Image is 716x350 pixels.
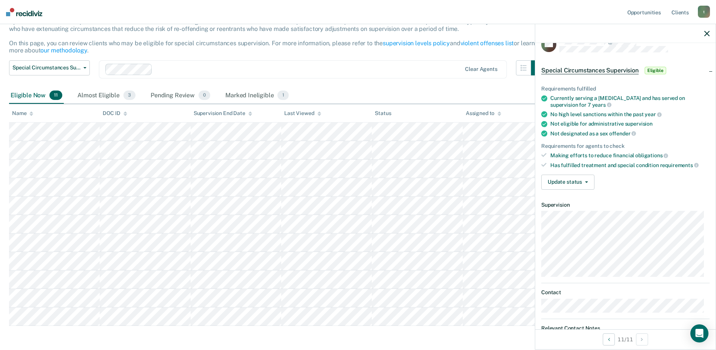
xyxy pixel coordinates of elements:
[636,333,648,345] button: Next Opportunity
[224,87,290,104] div: Marked Ineligible
[541,175,594,190] button: Update status
[76,87,137,104] div: Almost Eligible
[690,324,708,342] div: Open Intercom Messenger
[541,86,710,92] div: Requirements fulfilled
[550,152,710,159] div: Making efforts to reduce financial
[149,87,212,104] div: Pending Review
[199,91,210,100] span: 0
[541,67,639,74] span: Special Circumstances Supervision
[550,111,710,118] div: No high level sanctions within the past
[535,58,716,83] div: Special Circumstances SupervisionEligible
[625,121,653,127] span: supervision
[103,110,127,117] div: DOC ID
[550,95,710,108] div: Currently serving a [MEDICAL_DATA] and has served on supervision for 7
[550,162,710,169] div: Has fulfilled treatment and special condition
[550,130,710,137] div: Not designated as a sex
[592,102,611,108] span: years
[635,152,668,158] span: obligations
[49,91,62,100] span: 11
[698,6,710,18] div: t
[375,110,391,117] div: Status
[284,110,321,117] div: Last Viewed
[466,110,501,117] div: Assigned to
[12,110,33,117] div: Name
[12,64,80,71] span: Special Circumstances Supervision
[541,289,710,296] dt: Contact
[603,333,615,345] button: Previous Opportunity
[541,202,710,208] dt: Supervision
[609,130,636,137] span: offender
[277,91,288,100] span: 1
[123,91,136,100] span: 3
[541,143,710,149] div: Requirements for agents to check
[460,40,514,47] a: violent offenses list
[541,325,710,332] dt: Relevant Contact Notes
[6,8,42,16] img: Recidiviz
[194,110,252,117] div: Supervision End Date
[9,87,64,104] div: Eligible Now
[40,47,87,54] a: our methodology
[550,121,710,127] div: Not eligible for administrative
[660,162,699,168] span: requirements
[645,67,666,74] span: Eligible
[645,111,661,117] span: year
[535,329,716,349] div: 11 / 11
[465,66,497,72] div: Clear agents
[383,40,450,47] a: supervision levels policy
